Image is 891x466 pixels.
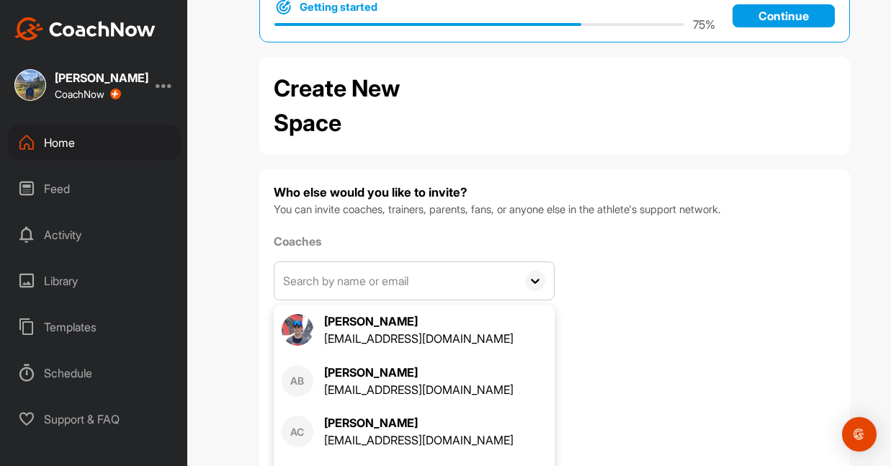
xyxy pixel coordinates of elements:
[8,263,181,299] div: Library
[282,314,313,346] img: square_862f9e17dd978aba77c88fa623c4e8c1.jpg
[274,71,468,140] h2: Create New Space
[324,313,514,330] div: [PERSON_NAME]
[8,171,181,207] div: Feed
[842,417,877,452] div: Open Intercom Messenger
[8,355,181,391] div: Schedule
[733,4,835,27] a: Continue
[282,416,313,447] div: AC
[324,431,514,449] div: [EMAIL_ADDRESS][DOMAIN_NAME]
[14,17,156,40] img: CoachNow
[274,202,836,218] p: You can invite coaches, trainers, parents, fans, or anyone else in the athlete's support network.
[8,125,181,161] div: Home
[282,365,313,397] div: AB
[324,414,514,431] div: [PERSON_NAME]
[274,233,555,250] label: Coaches
[324,330,514,347] div: [EMAIL_ADDRESS][DOMAIN_NAME]
[8,401,181,437] div: Support & FAQ
[274,184,836,202] h4: Who else would you like to invite?
[274,262,516,300] input: Search by name or email
[14,69,46,101] img: square_5db00a757d199d80cd2fdc3408611073.jpg
[693,16,715,33] p: 75 %
[55,72,148,84] div: [PERSON_NAME]
[8,217,181,253] div: Activity
[55,89,121,100] div: CoachNow
[8,309,181,345] div: Templates
[324,381,514,398] div: [EMAIL_ADDRESS][DOMAIN_NAME]
[324,364,514,381] div: [PERSON_NAME]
